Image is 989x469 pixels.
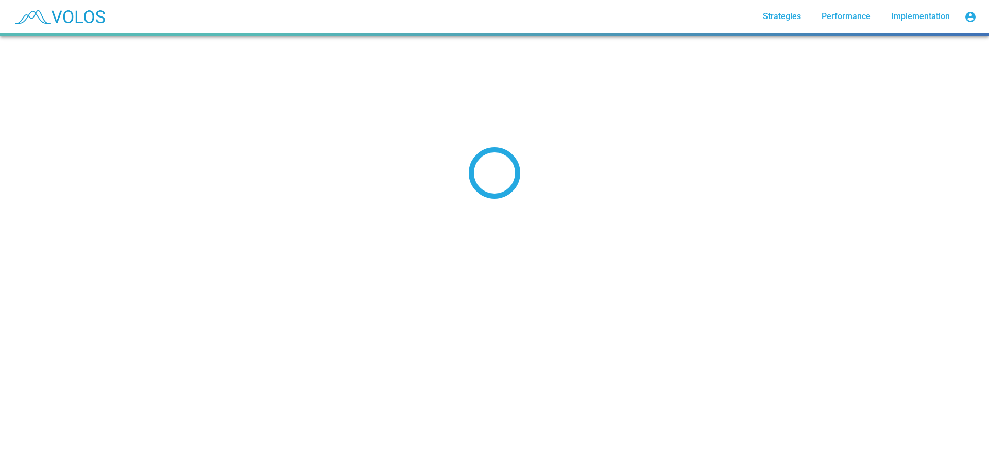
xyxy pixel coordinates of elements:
[763,11,801,21] span: Strategies
[813,7,879,26] a: Performance
[8,4,110,29] img: blue_transparent.png
[883,7,958,26] a: Implementation
[755,7,809,26] a: Strategies
[891,11,950,21] span: Implementation
[964,11,977,23] mat-icon: account_circle
[822,11,871,21] span: Performance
